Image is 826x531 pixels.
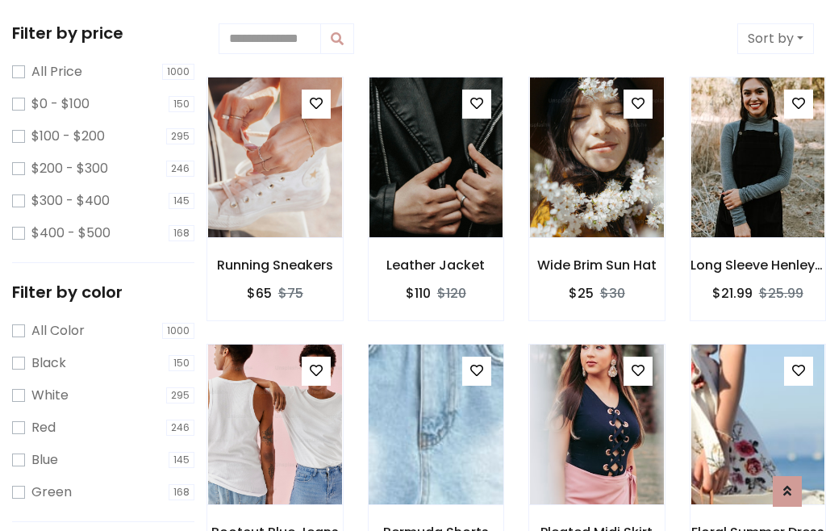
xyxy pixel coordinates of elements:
span: 168 [169,484,194,500]
label: All Price [31,62,82,82]
label: All Color [31,321,85,341]
label: $0 - $100 [31,94,90,114]
span: 246 [166,161,194,177]
span: 150 [169,96,194,112]
button: Sort by [737,23,814,54]
h6: Long Sleeve Henley T-Shirt [690,257,826,273]
h6: Wide Brim Sun Hat [529,257,665,273]
span: 1000 [162,323,194,339]
label: $300 - $400 [31,191,110,211]
label: Black [31,353,66,373]
label: White [31,386,69,405]
label: Blue [31,450,58,470]
del: $30 [600,284,625,303]
label: $100 - $200 [31,127,105,146]
label: Red [31,418,56,437]
h6: $21.99 [712,286,753,301]
label: $400 - $500 [31,224,111,243]
h6: Leather Jacket [369,257,504,273]
span: 145 [169,452,194,468]
label: Green [31,483,72,502]
span: 145 [169,193,194,209]
h5: Filter by color [12,282,194,302]
h6: Running Sneakers [207,257,343,273]
span: 246 [166,420,194,436]
h6: $25 [569,286,594,301]
span: 295 [166,387,194,403]
del: $75 [278,284,303,303]
del: $25.99 [759,284,803,303]
h5: Filter by price [12,23,194,43]
span: 150 [169,355,194,371]
label: $200 - $300 [31,159,108,178]
span: 1000 [162,64,194,80]
h6: $110 [406,286,431,301]
h6: $65 [247,286,272,301]
del: $120 [437,284,466,303]
span: 295 [166,128,194,144]
span: 168 [169,225,194,241]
